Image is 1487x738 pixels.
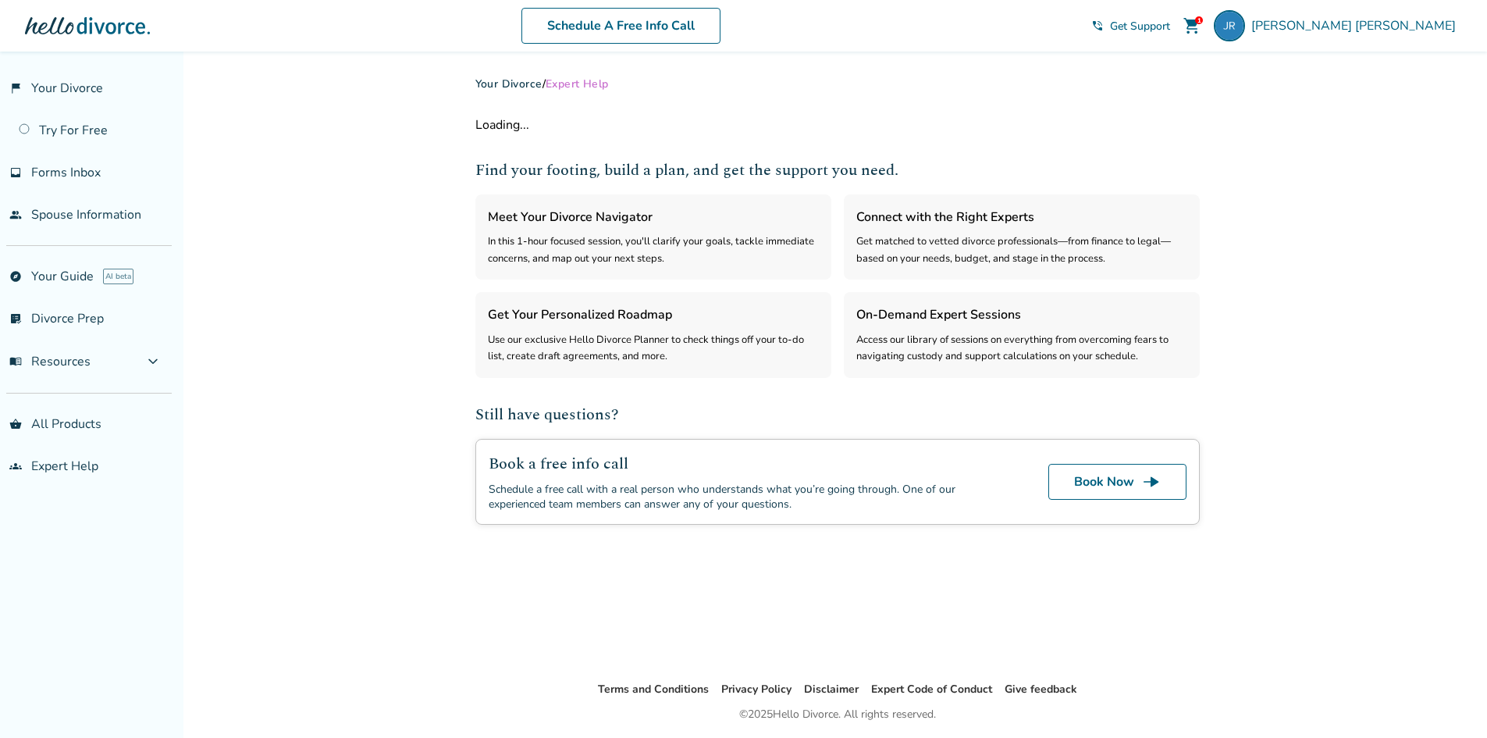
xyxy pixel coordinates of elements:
[1091,20,1104,32] span: phone_in_talk
[9,82,22,94] span: flag_2
[9,209,22,221] span: people
[856,234,1187,267] div: Get matched to vetted divorce professionals—from finance to legal—based on your needs, budget, an...
[9,418,22,430] span: shopping_basket
[9,312,22,325] span: list_alt_check
[1409,663,1487,738] iframe: Chat Widget
[488,234,819,267] div: In this 1-hour focused session, you'll clarify your goals, tackle immediate concerns, and map out...
[521,8,720,44] a: Schedule A Free Info Call
[856,332,1187,365] div: Access our library of sessions on everything from overcoming fears to navigating custody and supp...
[1251,17,1462,34] span: [PERSON_NAME] [PERSON_NAME]
[488,305,819,325] h3: Get Your Personalized Roadmap
[804,680,859,699] li: Disclaimer
[856,305,1187,325] h3: On-Demand Expert Sessions
[103,269,133,284] span: AI beta
[475,403,1200,426] h2: Still have questions?
[488,207,819,227] h3: Meet Your Divorce Navigator
[475,116,1200,134] div: Loading...
[1048,464,1186,500] a: Book Nowline_end_arrow
[871,682,992,697] a: Expert Code of Conduct
[1110,19,1170,34] span: Get Support
[721,682,792,697] a: Privacy Policy
[489,452,1011,476] h2: Book a free info call
[1005,680,1077,699] li: Give feedback
[489,482,1011,512] div: Schedule a free call with a real person who understands what you’re going through. One of our exp...
[475,77,1200,91] div: /
[1091,19,1170,34] a: phone_in_talkGet Support
[31,164,101,181] span: Forms Inbox
[1214,10,1245,41] img: johnt.ramirez.o@gmail.com
[1142,472,1161,491] span: line_end_arrow
[144,352,162,371] span: expand_more
[9,460,22,472] span: groups
[475,159,1200,182] h2: Find your footing, build a plan, and get the support you need.
[9,355,22,368] span: menu_book
[546,77,609,91] span: Expert Help
[739,705,936,724] div: © 2025 Hello Divorce. All rights reserved.
[856,207,1187,227] h3: Connect with the Right Experts
[9,353,91,370] span: Resources
[1183,16,1201,35] span: shopping_cart
[9,166,22,179] span: inbox
[488,332,819,365] div: Use our exclusive Hello Divorce Planner to check things off your to-do list, create draft agreeme...
[1195,16,1203,24] div: 1
[598,682,709,697] a: Terms and Conditions
[475,77,543,91] a: Your Divorce
[9,270,22,283] span: explore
